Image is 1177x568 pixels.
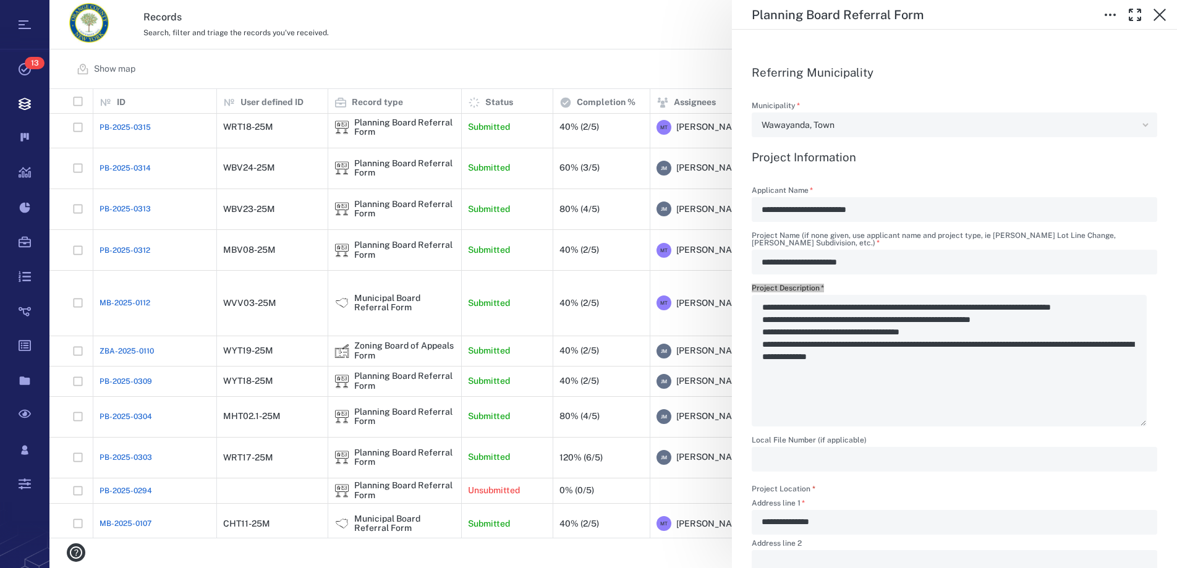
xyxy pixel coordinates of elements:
[752,540,1157,550] label: Address line 2
[752,197,1157,222] div: Applicant Name
[762,118,1137,132] div: Wawayanda, Town
[1123,2,1147,27] button: Toggle Fullscreen
[812,485,815,493] span: required
[28,9,53,20] span: Help
[752,187,1157,197] label: Applicant Name
[752,284,1157,295] label: Project Description
[752,436,1157,447] label: Local File Number (if applicable)
[752,484,815,494] label: Project Location
[752,232,1157,250] label: Project Name (if none given, use applicant name and project type, ie [PERSON_NAME] Lot Line Chang...
[1098,2,1123,27] button: Toggle to Edit Boxes
[752,250,1157,274] div: Project Name (if none given, use applicant name and project type, ie Smith Lot Line Change, Jones...
[752,112,1157,137] div: Municipality
[25,57,45,69] span: 13
[752,150,1157,164] h3: Project Information
[752,499,1157,510] label: Address line 1
[752,7,924,23] h5: Planning Board Referral Form
[752,65,1157,80] h3: Referring Municipality
[752,102,1157,112] label: Municipality
[752,447,1157,472] div: Local File Number (if applicable)
[1147,2,1172,27] button: Close
[10,10,394,21] body: Rich Text Area. Press ALT-0 for help.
